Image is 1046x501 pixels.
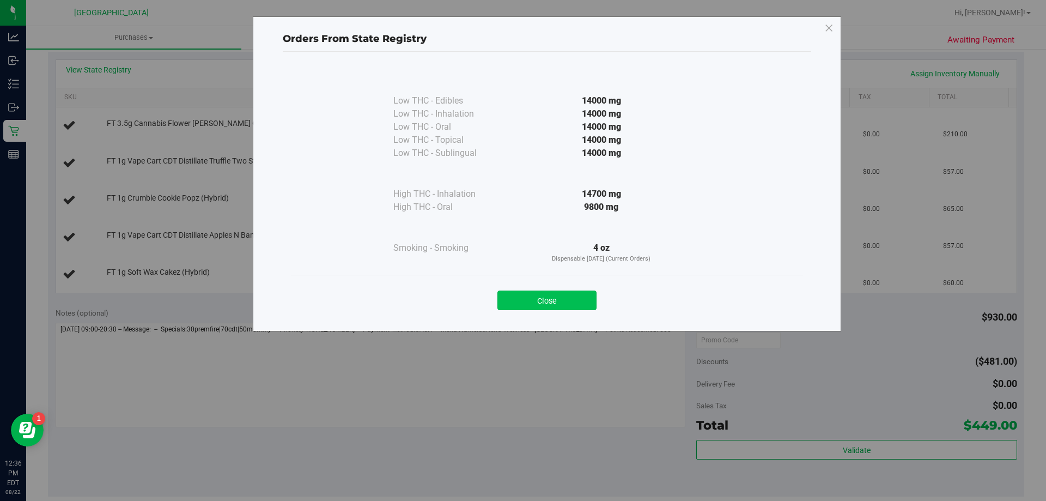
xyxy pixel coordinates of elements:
p: Dispensable [DATE] (Current Orders) [502,255,701,264]
iframe: Resource center unread badge [32,412,45,425]
div: 14000 mg [502,107,701,120]
div: Low THC - Topical [393,134,502,147]
button: Close [497,291,597,310]
div: 9800 mg [502,201,701,214]
div: Low THC - Inhalation [393,107,502,120]
div: High THC - Oral [393,201,502,214]
div: High THC - Inhalation [393,188,502,201]
span: Orders From State Registry [283,33,427,45]
div: 14000 mg [502,134,701,147]
div: Low THC - Sublingual [393,147,502,160]
div: 14000 mg [502,147,701,160]
div: Low THC - Oral [393,120,502,134]
iframe: Resource center [11,414,44,446]
div: 14000 mg [502,94,701,107]
div: 4 oz [502,242,701,264]
div: 14700 mg [502,188,701,201]
div: Low THC - Edibles [393,94,502,107]
div: Smoking - Smoking [393,242,502,255]
div: 14000 mg [502,120,701,134]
